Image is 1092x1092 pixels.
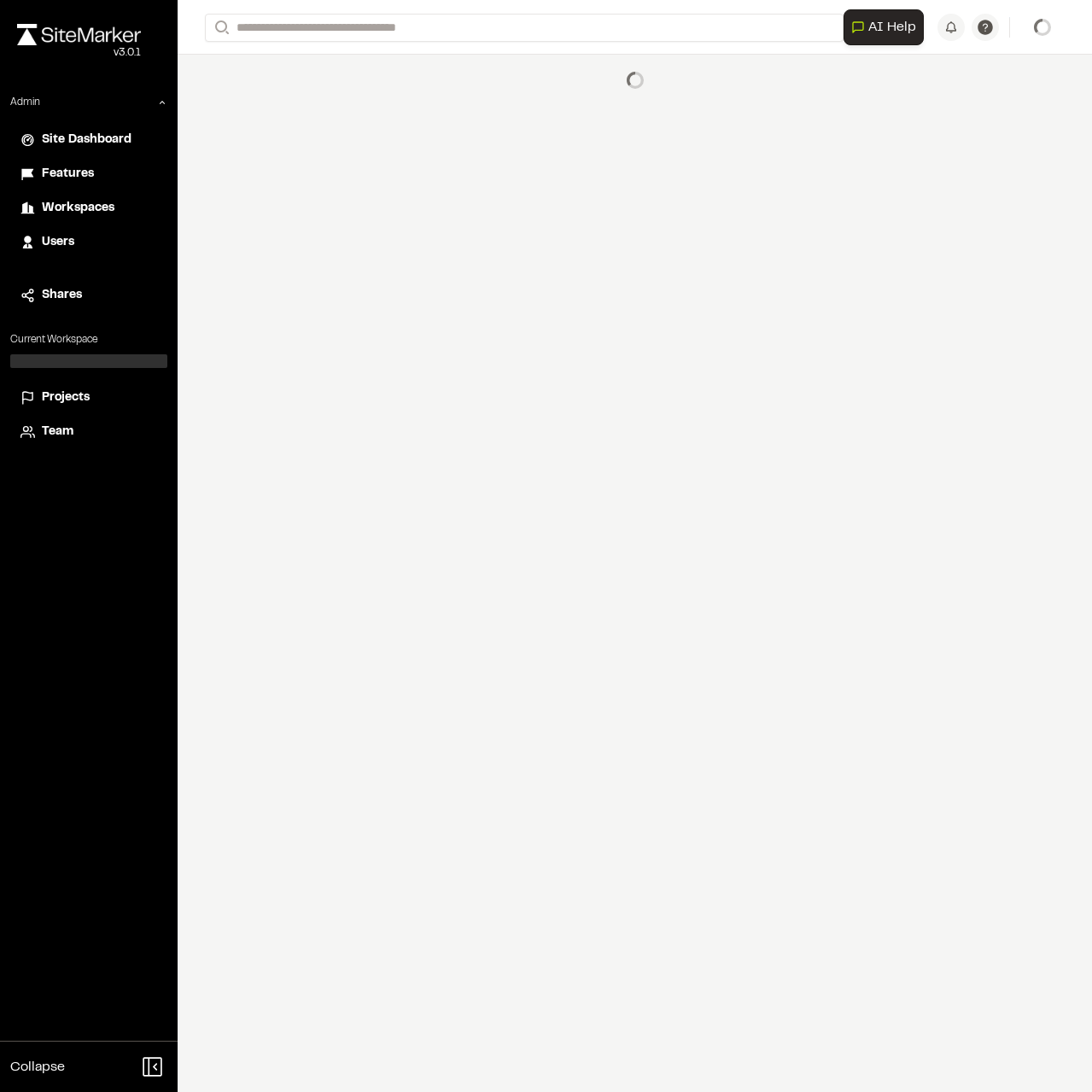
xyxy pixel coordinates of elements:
[868,17,916,38] span: AI Help
[42,233,74,252] span: Users
[17,24,141,45] img: rebrand.png
[844,9,931,45] div: Open AI Assistant
[20,286,157,305] a: Shares
[42,388,90,407] span: Projects
[17,45,141,61] div: Oh geez...please don't...
[10,332,167,347] p: Current Workspace
[42,131,131,149] span: Site Dashboard
[42,423,73,441] span: Team
[20,199,157,218] a: Workspaces
[844,9,924,45] button: Open AI Assistant
[10,1057,65,1077] span: Collapse
[10,95,40,110] p: Admin
[42,199,114,218] span: Workspaces
[20,165,157,184] a: Features
[205,14,236,42] button: Search
[42,165,94,184] span: Features
[20,233,157,252] a: Users
[20,131,157,149] a: Site Dashboard
[20,423,157,441] a: Team
[20,388,157,407] a: Projects
[42,286,82,305] span: Shares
